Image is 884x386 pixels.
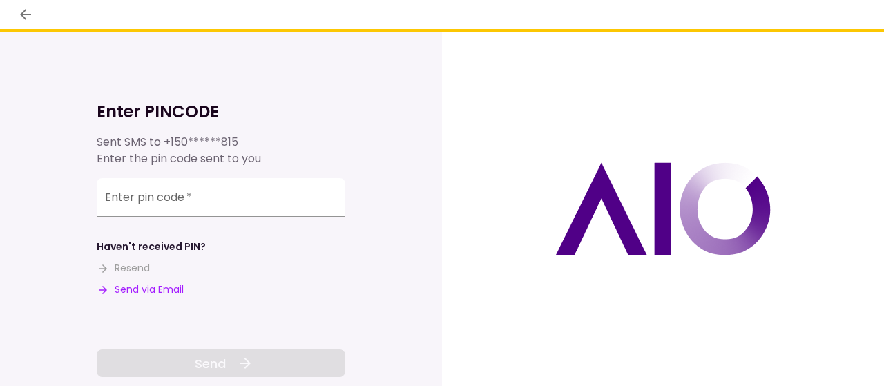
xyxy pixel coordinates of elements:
button: Send via Email [97,282,184,297]
button: Send [97,349,345,377]
button: back [14,3,37,26]
div: Haven't received PIN? [97,240,206,254]
button: Resend [97,261,150,276]
span: Send [195,354,226,373]
div: Sent SMS to Enter the pin code sent to you [97,134,345,167]
img: AIO logo [555,162,771,255]
h1: Enter PINCODE [97,101,345,123]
